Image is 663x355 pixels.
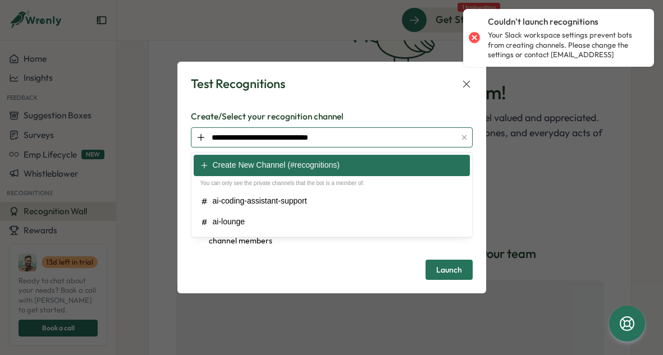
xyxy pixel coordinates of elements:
p: Couldn't launch recognitions [488,16,598,28]
span: Launch [436,266,462,274]
div: Create New Channel (#recognitions) [213,159,340,172]
p: Create/Select your recognition channel [191,110,473,123]
div: ai-lounge [213,216,245,228]
p: Your Slack workspace settings prevent bots from creating channels. Please change the settings or ... [488,30,643,60]
p: Test Recognitions [191,75,285,93]
button: Launch [426,260,473,280]
div: ai-coding-assistant-support [213,195,307,208]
